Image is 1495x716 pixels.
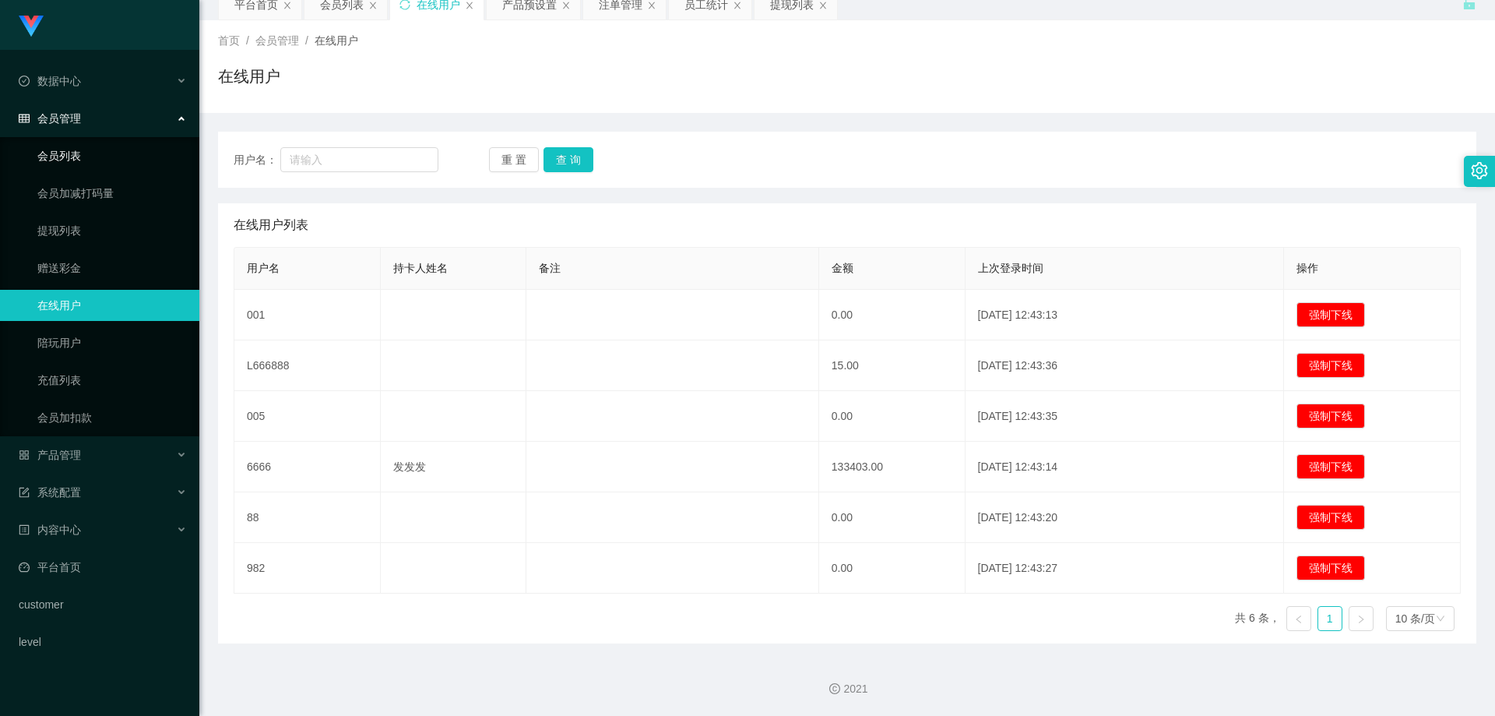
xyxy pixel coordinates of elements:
[246,34,249,47] span: /
[978,262,1043,274] span: 上次登录时间
[234,543,381,594] td: 982
[212,681,1483,697] div: 2021
[234,340,381,391] td: L666888
[561,1,571,10] i: 图标: close
[818,1,828,10] i: 图标: close
[819,391,966,442] td: 0.00
[234,216,308,235] span: 在线用户列表
[247,262,280,274] span: 用户名
[733,1,742,10] i: 图标: close
[19,552,187,583] a: 图标: dashboard平台首页
[819,340,966,391] td: 15.00
[829,683,840,694] i: 图标: copyright
[1395,607,1435,630] div: 10 条/页
[234,152,280,168] span: 用户名：
[305,34,308,47] span: /
[1436,614,1445,625] i: 图标: down
[234,290,381,340] td: 001
[1349,606,1374,631] li: 下一页
[819,492,966,543] td: 0.00
[19,486,81,499] span: 系统配置
[19,487,30,498] i: 图标: form
[1294,615,1303,624] i: 图标: left
[647,1,656,10] i: 图标: close
[966,442,1285,492] td: [DATE] 12:43:14
[37,215,187,246] a: 提现列表
[19,16,44,37] img: logo.9652507e.png
[489,147,539,172] button: 重 置
[1296,262,1318,274] span: 操作
[819,290,966,340] td: 0.00
[19,112,81,125] span: 会员管理
[1296,556,1365,580] button: 强制下线
[19,524,30,535] i: 图标: profile
[19,76,30,86] i: 图标: check-circle-o
[37,252,187,284] a: 赠送彩金
[966,290,1285,340] td: [DATE] 12:43:13
[19,626,187,658] a: level
[218,65,280,88] h1: 在线用户
[280,147,438,172] input: 请输入
[1471,162,1488,179] i: 图标: setting
[283,1,292,10] i: 图标: close
[19,450,30,460] i: 图标: appstore-o
[1235,606,1280,631] li: 共 6 条，
[19,75,81,87] span: 数据中心
[19,449,81,461] span: 产品管理
[1356,615,1366,624] i: 图标: right
[393,262,448,274] span: 持卡人姓名
[381,442,527,492] td: 发发发
[1296,505,1365,530] button: 强制下线
[465,1,474,10] i: 图标: close
[1296,454,1365,479] button: 强制下线
[1296,353,1365,378] button: 强制下线
[1317,606,1342,631] li: 1
[37,365,187,396] a: 充值列表
[37,327,187,358] a: 陪玩用户
[37,402,187,433] a: 会员加扣款
[1318,607,1342,630] a: 1
[255,34,299,47] span: 会员管理
[37,140,187,171] a: 会员列表
[966,492,1285,543] td: [DATE] 12:43:20
[218,34,240,47] span: 首页
[315,34,358,47] span: 在线用户
[368,1,378,10] i: 图标: close
[19,589,187,620] a: customer
[234,492,381,543] td: 88
[1296,404,1365,429] button: 强制下线
[966,391,1285,442] td: [DATE] 12:43:35
[1286,606,1311,631] li: 上一页
[819,442,966,492] td: 133403.00
[966,340,1285,391] td: [DATE] 12:43:36
[832,262,853,274] span: 金额
[234,391,381,442] td: 005
[37,178,187,209] a: 会员加减打码量
[1296,302,1365,327] button: 强制下线
[19,113,30,124] i: 图标: table
[37,290,187,321] a: 在线用户
[966,543,1285,594] td: [DATE] 12:43:27
[819,543,966,594] td: 0.00
[19,524,81,536] span: 内容中心
[543,147,593,172] button: 查 询
[234,442,381,492] td: 6666
[539,262,561,274] span: 备注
